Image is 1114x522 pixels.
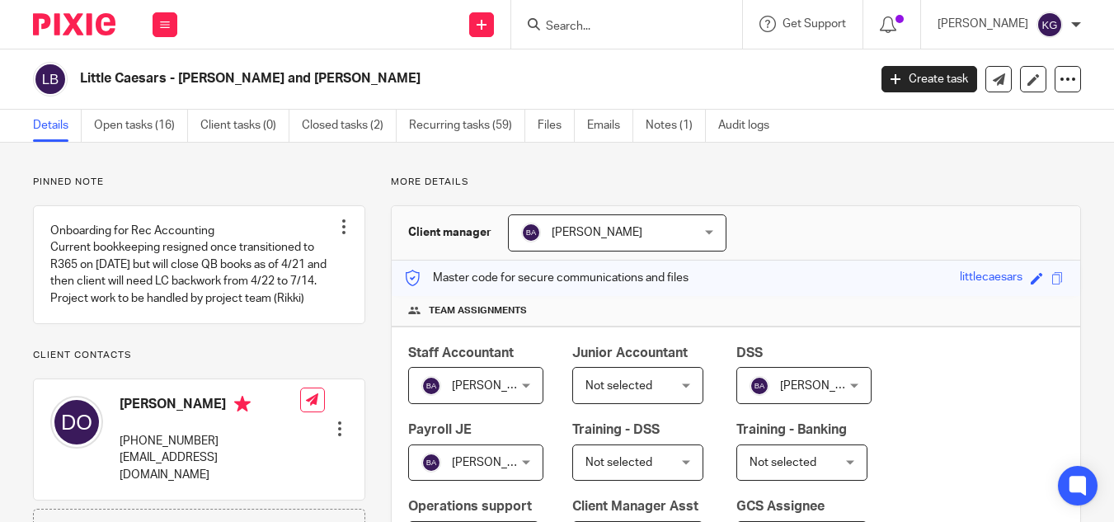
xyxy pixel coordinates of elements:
span: Get Support [783,18,846,30]
img: Pixie [33,13,115,35]
span: Not selected [585,380,652,392]
p: More details [391,176,1081,189]
h2: Little Caesars - [PERSON_NAME] and [PERSON_NAME] [80,70,702,87]
span: Staff Accountant [408,346,514,360]
span: [PERSON_NAME] [452,457,543,468]
a: Audit logs [718,110,782,142]
p: Master code for secure communications and files [404,270,689,286]
input: Search [544,20,693,35]
p: [PERSON_NAME] [938,16,1028,32]
div: littlecaesars [960,269,1022,288]
img: svg%3E [33,62,68,96]
a: Recurring tasks (59) [409,110,525,142]
span: Team assignments [429,304,527,317]
span: DSS [736,346,763,360]
a: Emails [587,110,633,142]
img: svg%3E [521,223,541,242]
span: GCS Assignee [736,500,825,513]
span: Training - DSS [572,423,660,436]
img: svg%3E [421,376,441,396]
a: Client tasks (0) [200,110,289,142]
span: Not selected [585,457,652,468]
h4: [PERSON_NAME] [120,396,300,416]
span: Operations support [408,500,532,513]
p: [PHONE_NUMBER] [120,433,300,449]
span: [PERSON_NAME] [780,380,871,392]
img: svg%3E [421,453,441,473]
p: Pinned note [33,176,365,189]
p: Client contacts [33,349,365,362]
a: Open tasks (16) [94,110,188,142]
img: svg%3E [750,376,769,396]
span: Client Manager Asst [572,500,698,513]
a: Files [538,110,575,142]
a: Closed tasks (2) [302,110,397,142]
span: [PERSON_NAME] [552,227,642,238]
span: Training - Banking [736,423,847,436]
span: Junior Accountant [572,346,688,360]
img: svg%3E [1036,12,1063,38]
a: Details [33,110,82,142]
span: [PERSON_NAME] [452,380,543,392]
h3: Client manager [408,224,491,241]
img: svg%3E [50,396,103,449]
span: Payroll JE [408,423,472,436]
p: [EMAIL_ADDRESS][DOMAIN_NAME] [120,449,300,483]
a: Notes (1) [646,110,706,142]
i: Primary [234,396,251,412]
a: Create task [881,66,977,92]
span: Not selected [750,457,816,468]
